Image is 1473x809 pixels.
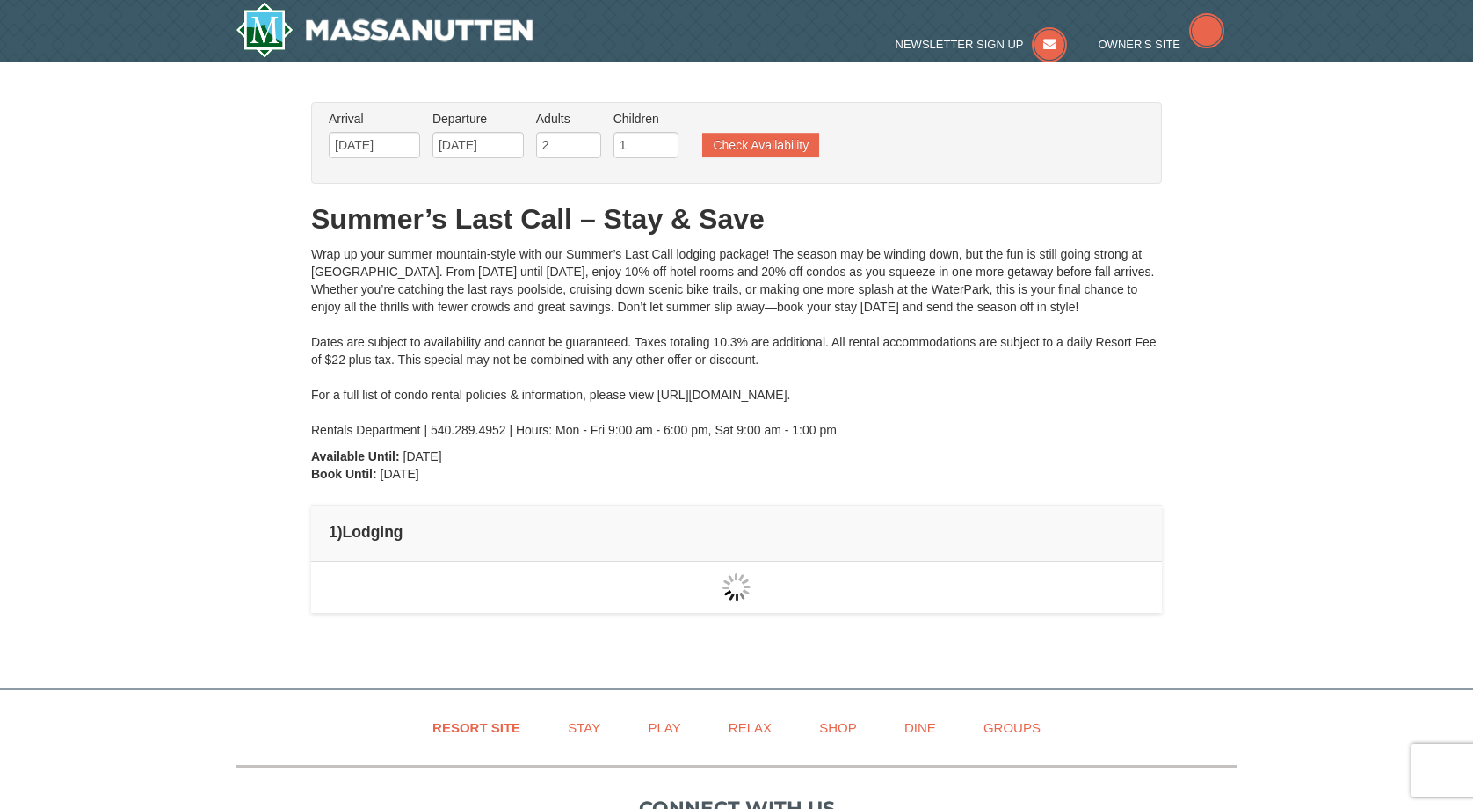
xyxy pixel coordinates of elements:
[311,467,377,481] strong: Book Until:
[311,449,400,463] strong: Available Until:
[546,708,622,747] a: Stay
[236,2,533,58] img: Massanutten Resort Logo
[329,110,420,128] label: Arrival
[797,708,879,747] a: Shop
[707,708,794,747] a: Relax
[613,110,678,128] label: Children
[403,449,442,463] span: [DATE]
[329,523,1144,541] h4: 1 Lodging
[961,708,1063,747] a: Groups
[626,708,702,747] a: Play
[1099,38,1225,51] a: Owner's Site
[722,573,751,601] img: wait gif
[381,467,419,481] span: [DATE]
[896,38,1024,51] span: Newsletter Sign Up
[432,110,524,128] label: Departure
[311,245,1162,439] div: Wrap up your summer mountain-style with our Summer’s Last Call lodging package! The season may be...
[702,133,819,157] button: Check Availability
[410,708,542,747] a: Resort Site
[337,523,343,541] span: )
[882,708,958,747] a: Dine
[536,110,601,128] label: Adults
[236,2,533,58] a: Massanutten Resort
[311,201,1162,237] h1: Summer’s Last Call – Stay & Save
[896,38,1068,51] a: Newsletter Sign Up
[1099,38,1181,51] span: Owner's Site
